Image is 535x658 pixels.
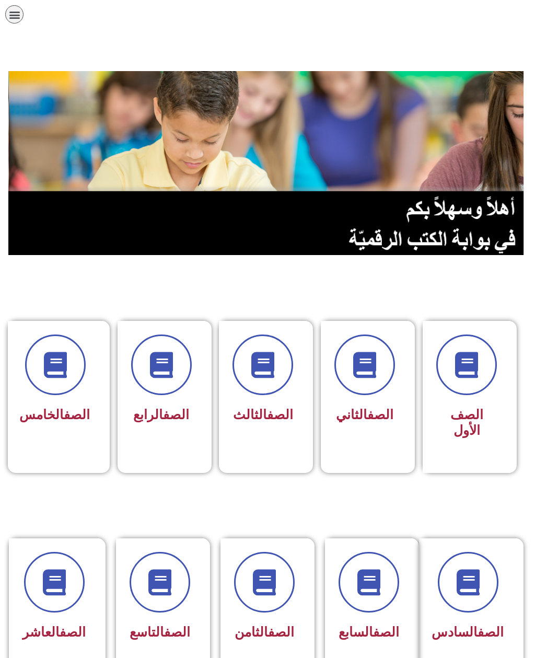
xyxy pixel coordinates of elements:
a: الصف [367,407,393,422]
a: الصف [268,625,294,640]
a: الصف [64,407,90,422]
span: الثالث [233,407,293,422]
a: الصف [267,407,293,422]
a: الصف [373,625,399,640]
span: السابع [339,625,399,640]
span: الصف الأول [450,407,483,438]
div: כפתור פתיחת תפריט [5,5,24,24]
span: الثاني [336,407,393,422]
a: الصف [164,625,190,640]
span: التاسع [130,625,190,640]
span: العاشر [22,625,86,640]
a: الصف [163,407,189,422]
a: الصف [478,625,504,640]
a: الصف [60,625,86,640]
span: السادس [432,625,504,640]
span: الخامس [19,407,90,422]
span: الرابع [133,407,189,422]
span: الثامن [235,625,294,640]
